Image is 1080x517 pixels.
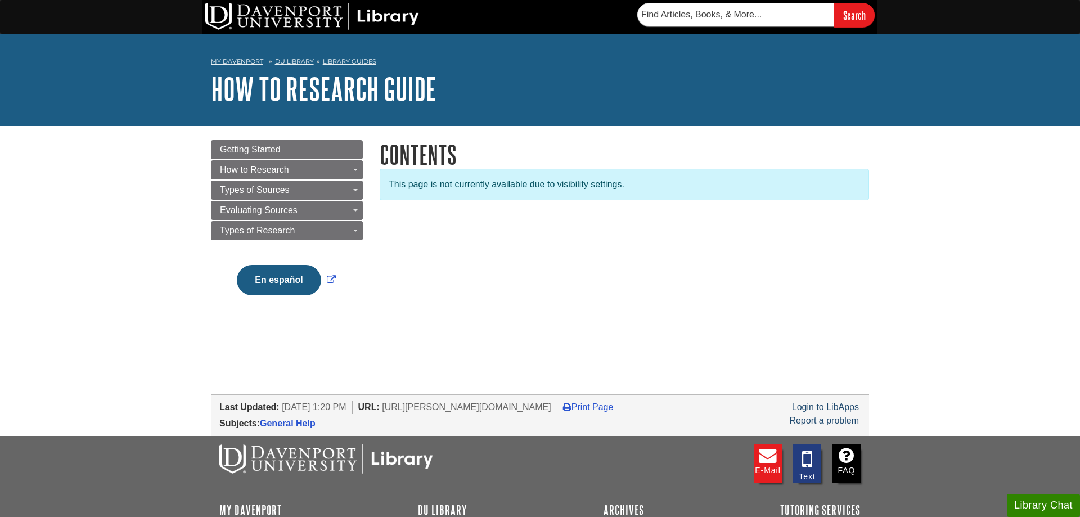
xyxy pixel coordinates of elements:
a: Link opens in new window [234,275,338,285]
span: Last Updated: [219,402,280,412]
i: Print Page [563,402,571,411]
a: Report a problem [789,416,859,425]
form: Searches DU Library's articles, books, and more [637,3,875,27]
div: This page is not currently available due to visibility settings. [380,169,869,200]
span: How to Research [220,165,289,174]
span: [URL][PERSON_NAME][DOMAIN_NAME] [382,402,551,412]
a: Archives [604,503,644,517]
input: Find Articles, Books, & More... [637,3,834,26]
a: Login to LibApps [792,402,859,412]
a: My Davenport [219,503,282,517]
a: How to Research Guide [211,71,436,106]
a: E-mail [754,444,782,483]
a: Getting Started [211,140,363,159]
a: My Davenport [211,57,263,66]
input: Search [834,3,875,27]
h1: Contents [380,140,869,169]
span: URL: [358,402,380,412]
span: Types of Sources [220,185,290,195]
span: Types of Research [220,226,295,235]
a: DU Library [418,503,467,517]
span: [DATE] 1:20 PM [282,402,346,412]
button: Library Chat [1007,494,1080,517]
a: Tutoring Services [780,503,861,517]
nav: breadcrumb [211,54,869,72]
button: En español [237,265,321,295]
span: Evaluating Sources [220,205,298,215]
a: How to Research [211,160,363,179]
a: Evaluating Sources [211,201,363,220]
div: Guide Page Menu [211,140,363,314]
a: Print Page [563,402,614,412]
img: DU Libraries [219,444,433,474]
img: DU Library [205,3,419,30]
a: FAQ [832,444,861,483]
a: Types of Research [211,221,363,240]
a: Text [793,444,821,483]
a: General Help [260,419,316,428]
a: Library Guides [323,57,376,65]
a: DU Library [275,57,314,65]
span: Subjects: [219,419,260,428]
a: Types of Sources [211,181,363,200]
span: Getting Started [220,145,281,154]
